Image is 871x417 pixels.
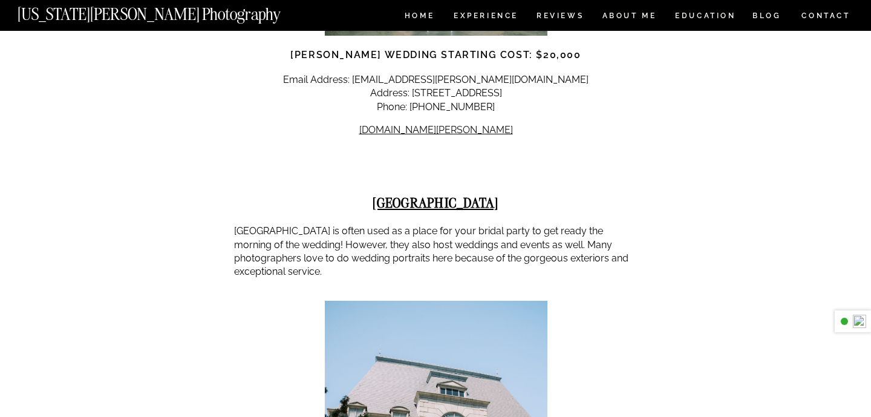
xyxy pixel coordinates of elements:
strong: [PERSON_NAME] Wedding Starting Cost: $20,000 [290,49,581,61]
strong: [GEOGRAPHIC_DATA] [373,194,498,211]
a: Experience [454,12,517,22]
a: BLOG [752,12,781,22]
a: [DOMAIN_NAME][PERSON_NAME] [359,124,513,136]
p: Email Address: [EMAIL_ADDRESS][PERSON_NAME][DOMAIN_NAME] Address: [STREET_ADDRESS] Phone: [PHONE_... [234,73,638,114]
a: [US_STATE][PERSON_NAME] Photography [18,6,321,16]
a: CONTACT [801,9,851,22]
a: ABOUT ME [602,12,657,22]
a: REVIEWS [537,12,582,22]
p: [GEOGRAPHIC_DATA] is often used as a place for your bridal party to get ready the morning of the ... [234,225,638,279]
a: HOME [402,12,437,22]
a: EDUCATION [674,12,737,22]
